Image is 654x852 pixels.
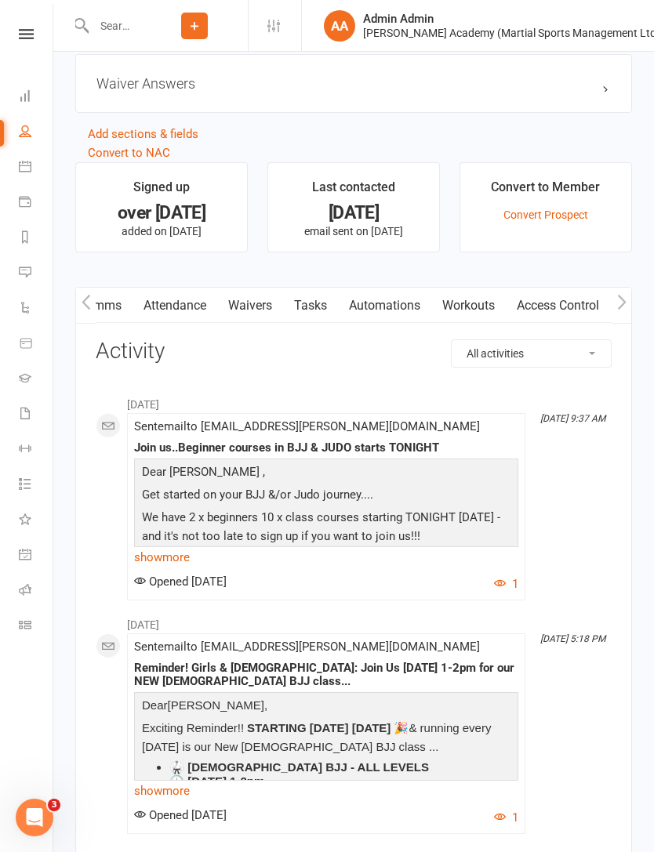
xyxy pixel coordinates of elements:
a: Tasks [283,288,338,324]
p: Dear [PERSON_NAME] , [138,462,514,485]
span: Exciting Reminder!! [142,721,244,734]
a: Reports [19,221,54,256]
input: Search... [89,15,141,37]
a: Product Sales [19,327,54,362]
div: Join us..Beginner courses in BJJ & JUDO starts TONIGHT [134,441,518,455]
i: [DATE] 9:37 AM [540,413,605,424]
span: 🥋 [DEMOGRAPHIC_DATA] BJJ - ALL LEVELS [169,760,429,774]
i: [DATE] 5:18 PM [540,633,605,644]
span: Opened [DATE] [134,575,227,589]
a: Convert Prospect [503,208,588,221]
li: [DATE] [96,608,612,633]
span: 🕓 [DATE] 1-2pm [169,774,264,788]
li: [DATE] [96,388,612,413]
span: STARTING [DATE] [DATE] [247,721,391,734]
a: Workouts [431,288,506,324]
span: Sent email to [EMAIL_ADDRESS][PERSON_NAME][DOMAIN_NAME] [134,419,480,433]
h3: Waiver Answers [96,75,611,92]
h3: Activity [96,339,612,364]
a: show more [134,546,518,568]
p: Get started on your BJJ &/or Judo journey.... [138,485,514,508]
div: Reminder! Girls & [DEMOGRAPHIC_DATA]: Join Us [DATE] 1-2pm for our NEW [DEMOGRAPHIC_DATA] BJJ cla... [134,662,518,688]
iframe: Intercom live chat [16,799,53,836]
button: 1 [494,808,518,827]
span: 3 [48,799,60,811]
div: AA [324,10,355,42]
span: Dear [142,698,168,712]
span: Sent email to [EMAIL_ADDRESS][PERSON_NAME][DOMAIN_NAME] [134,640,480,654]
div: [DATE] [282,205,425,221]
a: What's New [19,503,54,538]
p: email sent on [DATE] [282,225,425,237]
a: Dashboard [19,80,54,115]
span: [PERSON_NAME] [168,698,264,712]
a: Add sections & fields [88,127,198,141]
div: Convert to Member [491,177,600,205]
span: Opened [DATE] [134,808,227,822]
a: Convert to NAC [88,146,170,160]
p: We have 2 x beginners 10 x class courses starting TONIGHT [DATE] - and it's not too late to sign ... [138,508,514,549]
button: 1 [494,575,518,593]
span: , [264,698,267,712]
a: Comms [67,288,133,324]
a: Automations [338,288,431,324]
a: Class kiosk mode [19,609,54,644]
a: show more [134,780,518,802]
span: 🎉 [394,721,409,734]
a: Calendar [19,150,54,186]
a: Access Control [506,288,610,324]
a: Payments [19,186,54,221]
a: People [19,115,54,150]
a: Waivers [217,288,283,324]
div: Signed up [133,177,190,205]
div: over [DATE] [90,205,233,221]
a: General attendance kiosk mode [19,538,54,574]
p: added on [DATE] [90,225,233,237]
a: Roll call kiosk mode [19,574,54,609]
a: Attendance [133,288,217,324]
div: Last contacted [312,177,395,205]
